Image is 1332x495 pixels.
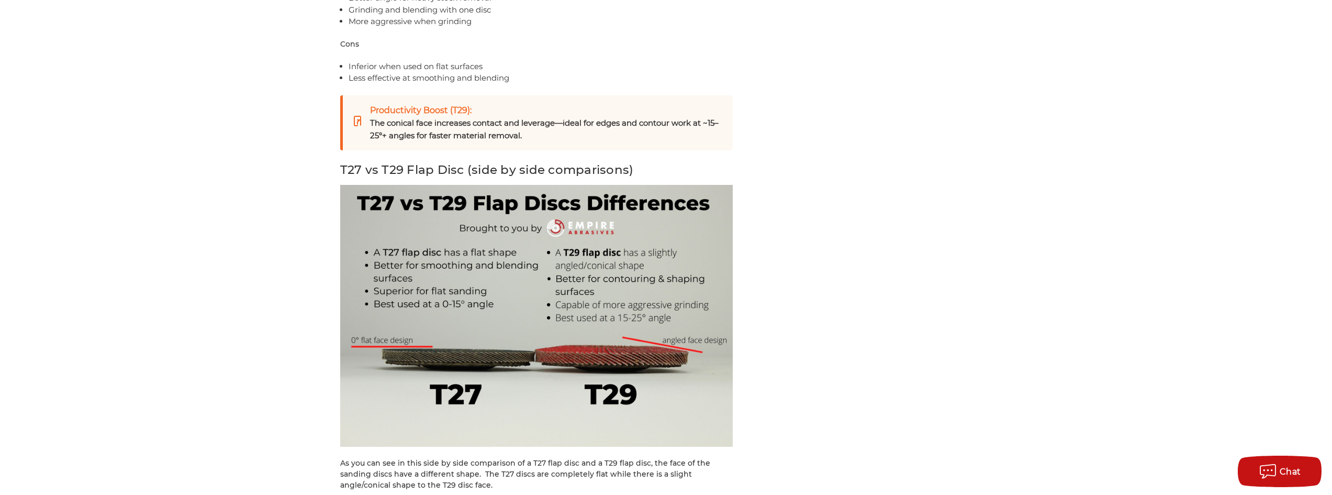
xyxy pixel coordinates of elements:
button: Chat [1238,456,1322,487]
li: Grinding and blending with one disc [349,4,733,16]
h2: T27 vs T29 Flap Disc (side by side comparisons) [340,161,733,179]
li: Inferior when used on flat surfaces [349,61,733,73]
span: Chat [1280,467,1301,477]
img: T27 vs T29 Flap Disc Infographic – Flat vs Angled Grinding Uses [340,185,733,447]
p: As you can see in this side by side comparison of a T27 flap disc and a T29 flap disc, the face o... [340,458,733,491]
li: More aggressive when grinding [349,16,733,28]
strong: Productivity Boost (T29): [370,104,724,117]
span: The conical face increases contact and leverage—ideal for edges and contour work at ~15–25°+ angl... [370,118,719,140]
p: Cons [340,39,733,50]
li: Less effective at smoothing and blending [349,72,733,84]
